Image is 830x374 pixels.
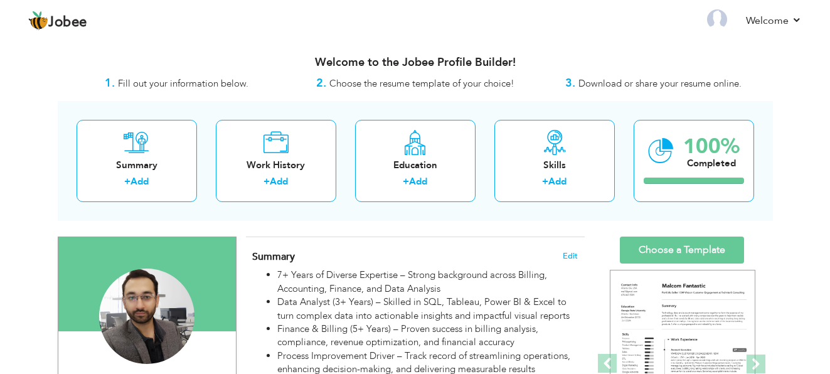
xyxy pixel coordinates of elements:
[252,250,577,263] h4: Adding a summary is a quick and easy way to highlight your experience and interests.
[105,75,115,91] strong: 1.
[683,157,740,170] div: Completed
[565,75,575,91] strong: 3.
[277,323,577,350] li: Finance & Billing (5+ Years) – Proven success in billing analysis, compliance, revenue optimizati...
[746,13,802,28] a: Welcome
[124,175,130,188] label: +
[548,175,567,188] a: Add
[226,159,326,172] div: Work History
[118,77,248,90] span: Fill out your information below.
[542,175,548,188] label: +
[28,11,87,31] a: Jobee
[99,269,194,364] img: Muhammad Afroze Alam
[563,252,578,260] span: Edit
[130,175,149,188] a: Add
[28,11,48,31] img: jobee.io
[270,175,288,188] a: Add
[409,175,427,188] a: Add
[48,16,87,29] span: Jobee
[263,175,270,188] label: +
[365,159,466,172] div: Education
[58,56,773,69] h3: Welcome to the Jobee Profile Builder!
[316,75,326,91] strong: 2.
[504,159,605,172] div: Skills
[707,9,727,29] img: Profile Img
[87,159,187,172] div: Summary
[578,77,742,90] span: Download or share your resume online.
[277,269,577,296] li: 7+ Years of Diverse Expertise – Strong background across Billing, Accounting, Finance, and Data A...
[620,237,744,264] a: Choose a Template
[403,175,409,188] label: +
[683,136,740,157] div: 100%
[277,296,577,323] li: Data Analyst (3+ Years) – Skilled in SQL, Tableau, Power BI & Excel to turn complex data into act...
[329,77,514,90] span: Choose the resume template of your choice!
[252,250,295,264] span: Summary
